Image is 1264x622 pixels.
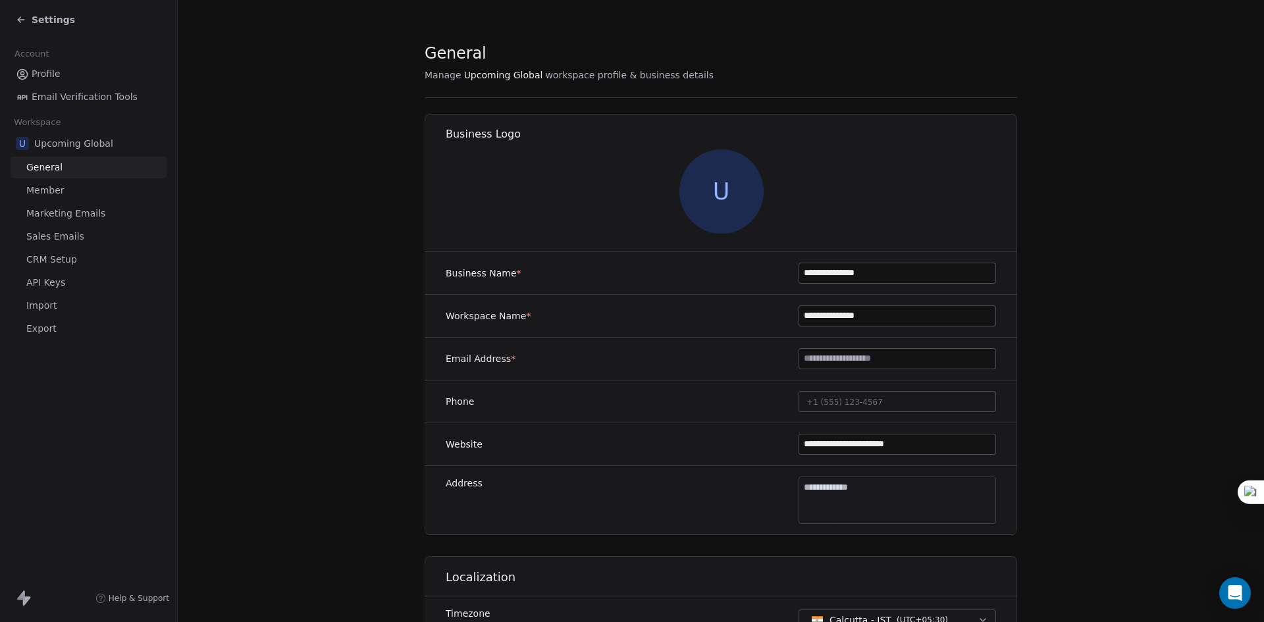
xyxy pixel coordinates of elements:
h1: Localization [446,569,1018,585]
a: Member [11,180,167,201]
span: Sales Emails [26,230,84,244]
button: +1 (555) 123-4567 [799,391,996,412]
a: Marketing Emails [11,203,167,224]
a: Export [11,318,167,340]
span: Marketing Emails [26,207,105,220]
span: API Keys [26,276,65,290]
a: Import [11,295,167,317]
span: Upcoming Global [464,68,543,82]
label: Workspace Name [446,309,531,323]
span: U [16,137,29,150]
span: Manage [425,68,461,82]
span: Import [26,299,57,313]
a: Email Verification Tools [11,86,167,108]
span: Account [9,44,55,64]
a: General [11,157,167,178]
span: workspace profile & business details [545,68,714,82]
span: General [425,43,487,63]
span: Settings [32,13,75,26]
a: Help & Support [95,593,169,604]
span: U [679,149,764,234]
span: +1 (555) 123-4567 [806,398,883,407]
label: Address [446,477,483,490]
a: Settings [16,13,75,26]
span: CRM Setup [26,253,77,267]
a: Sales Emails [11,226,167,247]
span: Profile [32,67,61,81]
span: Upcoming Global [34,137,113,150]
div: Open Intercom Messenger [1219,577,1251,609]
a: Profile [11,63,167,85]
label: Email Address [446,352,515,365]
span: Export [26,322,57,336]
label: Timezone [446,607,635,620]
span: Email Verification Tools [32,90,138,104]
label: Phone [446,395,474,408]
h1: Business Logo [446,127,1018,142]
a: CRM Setup [11,249,167,271]
label: Business Name [446,267,521,280]
label: Website [446,438,483,451]
a: API Keys [11,272,167,294]
span: Member [26,184,65,197]
span: General [26,161,63,174]
span: Workspace [9,113,66,132]
span: Help & Support [109,593,169,604]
